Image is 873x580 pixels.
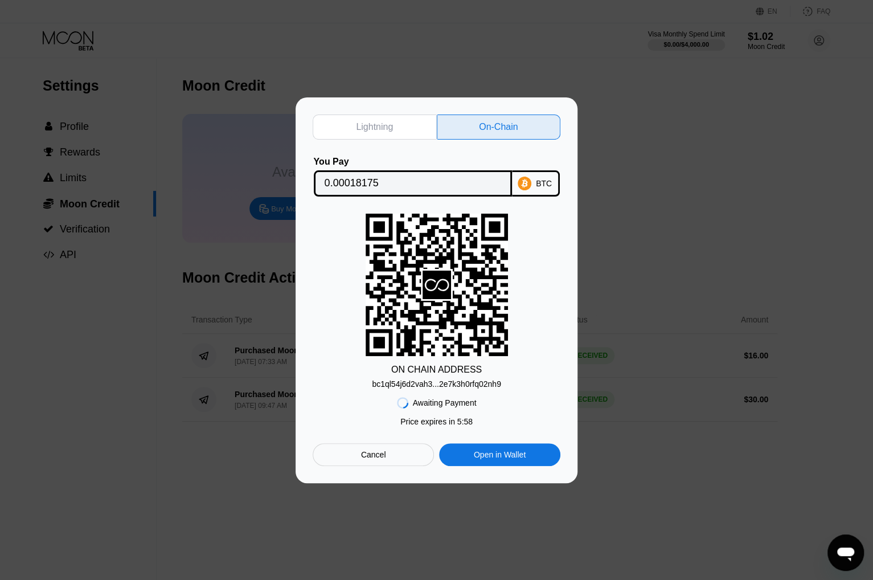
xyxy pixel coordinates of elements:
[391,365,482,375] div: ON CHAIN ADDRESS
[356,121,393,133] div: Lightning
[313,115,437,140] div: Lightning
[439,443,560,466] div: Open in Wallet
[372,379,501,389] div: bc1ql54j6d2vah3...2e7k3h0rfq02nh9
[474,450,526,460] div: Open in Wallet
[479,121,518,133] div: On-Chain
[827,534,864,571] iframe: Button to launch messaging window
[413,398,477,407] div: Awaiting Payment
[313,157,560,197] div: You PayBTC
[361,450,386,460] div: Cancel
[536,179,552,188] div: BTC
[314,157,512,167] div: You Pay
[437,115,561,140] div: On-Chain
[457,417,473,426] span: 5 : 58
[313,443,434,466] div: Cancel
[400,417,473,426] div: Price expires in
[372,375,501,389] div: bc1ql54j6d2vah3...2e7k3h0rfq02nh9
